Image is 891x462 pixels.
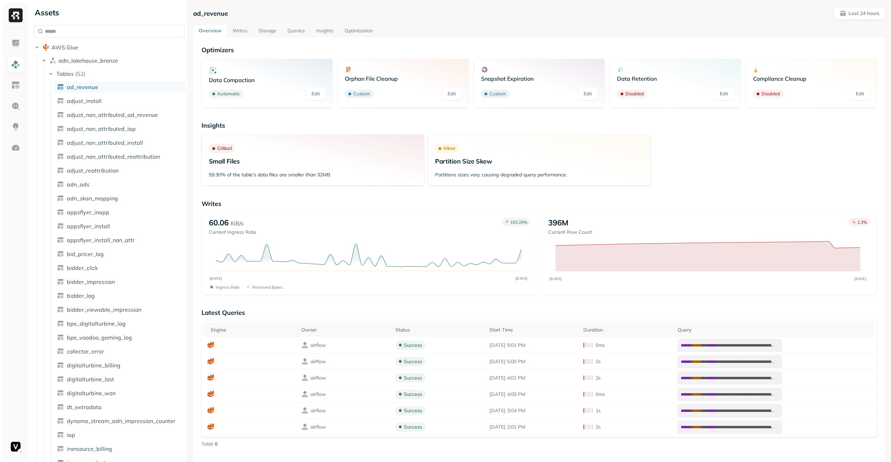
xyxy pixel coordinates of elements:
img: table [57,83,64,90]
p: Current Row Count [548,229,592,236]
span: appsflyer_install_non_attr [67,237,135,244]
div: Engine [211,327,294,333]
p: airflow [310,375,326,381]
p: success [404,424,422,430]
button: Last 24 hours [834,7,885,19]
p: Sep 16, 2025 4:00 PM [489,391,576,398]
p: 59.30% of the table's data files are smaller than 32MB. [209,172,417,178]
p: 103.29 % [510,220,527,225]
div: Start Time [489,327,576,333]
img: table [57,139,64,146]
a: Insights [310,25,339,38]
img: table [57,390,64,397]
p: Automatic [217,90,240,97]
img: namespace [49,57,56,64]
p: Data Compaction [209,77,325,83]
img: table [57,223,64,230]
div: Query [678,327,871,333]
img: root [42,44,49,51]
span: bidder_viewable_impression [67,306,141,313]
a: digitalturbine_won [54,388,186,399]
p: Sep 16, 2025 5:01 PM [489,342,576,349]
a: Optimization [339,25,378,38]
p: airflow [310,358,326,365]
p: Total [202,441,213,447]
a: adjust_non_attributed_ad_revenue [54,109,186,120]
p: airflow [310,391,326,398]
a: Queries [282,25,310,38]
span: adn_skan_mapping [67,195,118,202]
span: dt_extradata [67,404,102,411]
span: digitalturbine_lost [67,376,114,383]
div: Assets [33,7,184,18]
img: table [57,153,64,160]
img: Dashboard [11,39,20,48]
span: Tables [56,70,74,77]
img: Optimization [11,143,20,152]
p: 2s [596,358,601,365]
p: KiB/s [231,219,244,228]
a: bpe_voodoo_gaming_log [54,332,186,343]
p: airflow [310,342,326,349]
p: success [404,407,422,414]
img: Insights [11,122,20,132]
p: success [404,375,422,381]
a: bidder_log [54,290,186,301]
a: adjust_reattribution [54,165,186,176]
a: adn_ads [54,179,186,190]
img: table [57,97,64,104]
img: table [57,334,64,341]
p: success [404,391,422,398]
p: Removed bytes [252,285,283,290]
p: 0ms [596,342,605,349]
p: Writes [202,200,877,208]
a: dynamo_stream_adn_impression_counter [54,415,186,427]
img: table [57,181,64,188]
p: Ingress Rate [216,285,240,290]
p: Optimizers [202,46,877,54]
img: table [57,404,64,411]
span: appsflyer_inapp [67,209,109,216]
a: bidder_viewable_impression [54,304,186,315]
p: Data Retention [617,75,734,82]
img: table [57,125,64,132]
p: Critical [217,145,232,152]
img: table [57,362,64,369]
img: table [57,278,64,285]
tspan: [DATE] [210,276,222,281]
img: table [57,195,64,202]
img: Ryft [9,8,23,22]
span: adn_lakehouse_bronze [58,57,118,64]
img: table [57,417,64,424]
span: AWS Glue [52,44,78,51]
div: Duration [583,327,670,333]
a: digitalturbine_billing [54,360,186,371]
img: table [57,111,64,118]
p: Disabled [625,90,644,97]
p: Current Ingress Rate [209,229,256,236]
span: adjust_reattribution [67,167,119,174]
p: ( 52 ) [75,70,86,77]
p: 396M [548,218,568,228]
a: adjust_install [54,95,186,106]
span: collector_error [67,348,104,355]
span: bidder_click [67,264,98,271]
span: adjust_non_attributed_reattribution [67,153,160,160]
tspan: [DATE] [854,277,867,281]
a: bpe_digitalturbine_log [54,318,186,329]
a: Edit [714,88,734,100]
span: ad_revenue [67,83,98,90]
img: table [57,209,64,216]
p: Orphan File Cleanup [345,75,462,82]
p: Custom [353,90,370,97]
span: digitalturbine_won [67,390,116,397]
span: appsflyer_install [67,223,110,230]
span: iap [67,431,75,438]
span: adn_ads [67,181,89,188]
p: Custom [489,90,506,97]
tspan: [DATE] [550,277,562,281]
img: table [57,431,64,438]
p: Snapshot Expiration [481,75,598,82]
span: adjust_install [67,97,102,104]
a: adn_skan_mapping [54,193,186,204]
